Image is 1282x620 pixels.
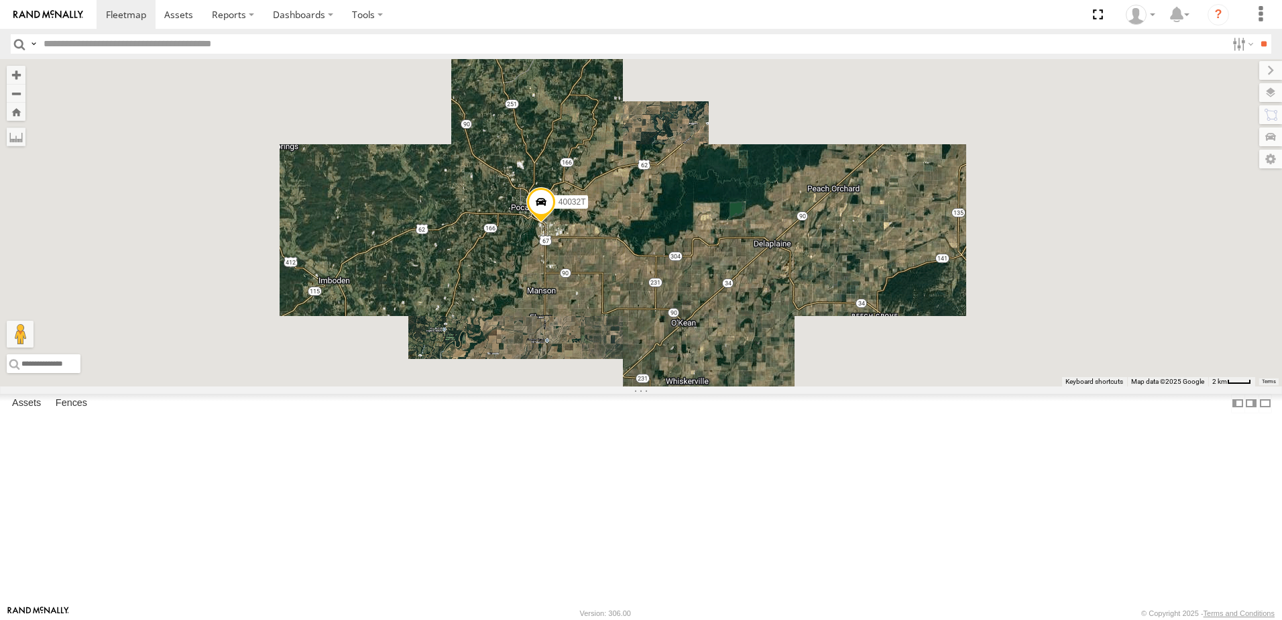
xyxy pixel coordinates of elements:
a: Visit our Website [7,607,69,620]
button: Drag Pegman onto the map to open Street View [7,321,34,348]
a: Terms and Conditions [1204,609,1275,617]
label: Fences [49,394,94,413]
button: Zoom in [7,66,25,84]
span: 40032T [559,197,586,207]
div: Version: 306.00 [580,609,631,617]
span: Map data ©2025 Google [1131,378,1204,385]
label: Hide Summary Table [1259,394,1272,413]
div: © Copyright 2025 - [1141,609,1275,617]
div: Dwight Wallace [1121,5,1160,25]
label: Assets [5,394,48,413]
label: Search Query [28,34,39,54]
i: ? [1208,4,1229,25]
label: Dock Summary Table to the Right [1244,394,1258,413]
span: 2 km [1212,378,1227,385]
a: Terms (opens in new tab) [1262,379,1276,384]
label: Dock Summary Table to the Left [1231,394,1244,413]
button: Zoom out [7,84,25,103]
button: Map Scale: 2 km per 32 pixels [1208,377,1255,386]
button: Zoom Home [7,103,25,121]
button: Keyboard shortcuts [1065,377,1123,386]
label: Measure [7,127,25,146]
img: rand-logo.svg [13,10,83,19]
label: Search Filter Options [1227,34,1256,54]
label: Map Settings [1259,150,1282,168]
